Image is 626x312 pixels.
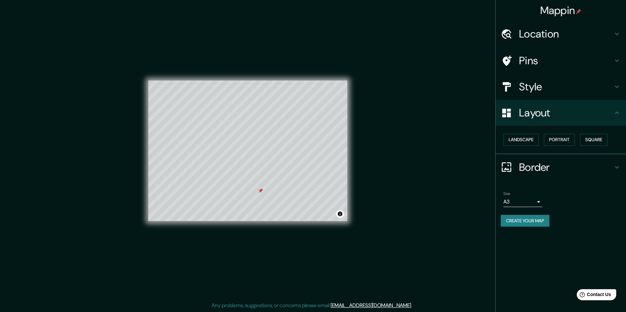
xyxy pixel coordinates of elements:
[540,4,582,17] h4: Mappin
[413,302,414,309] div: .
[336,210,344,218] button: Toggle attribution
[576,9,581,14] img: pin-icon.png
[503,134,539,146] button: Landscape
[503,197,543,207] div: A3
[519,27,613,40] h4: Location
[331,302,411,309] a: [EMAIL_ADDRESS][DOMAIN_NAME]
[503,191,510,196] label: Size
[496,21,626,47] div: Location
[519,80,613,93] h4: Style
[568,287,619,305] iframe: Help widget launcher
[580,134,607,146] button: Square
[519,54,613,67] h4: Pins
[412,302,413,309] div: .
[212,302,412,309] p: Any problems, suggestions, or concerns please email .
[496,100,626,126] div: Layout
[496,74,626,100] div: Style
[496,154,626,180] div: Border
[501,215,549,227] button: Create your map
[544,134,575,146] button: Portrait
[519,106,613,119] h4: Layout
[496,48,626,74] div: Pins
[519,161,613,174] h4: Border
